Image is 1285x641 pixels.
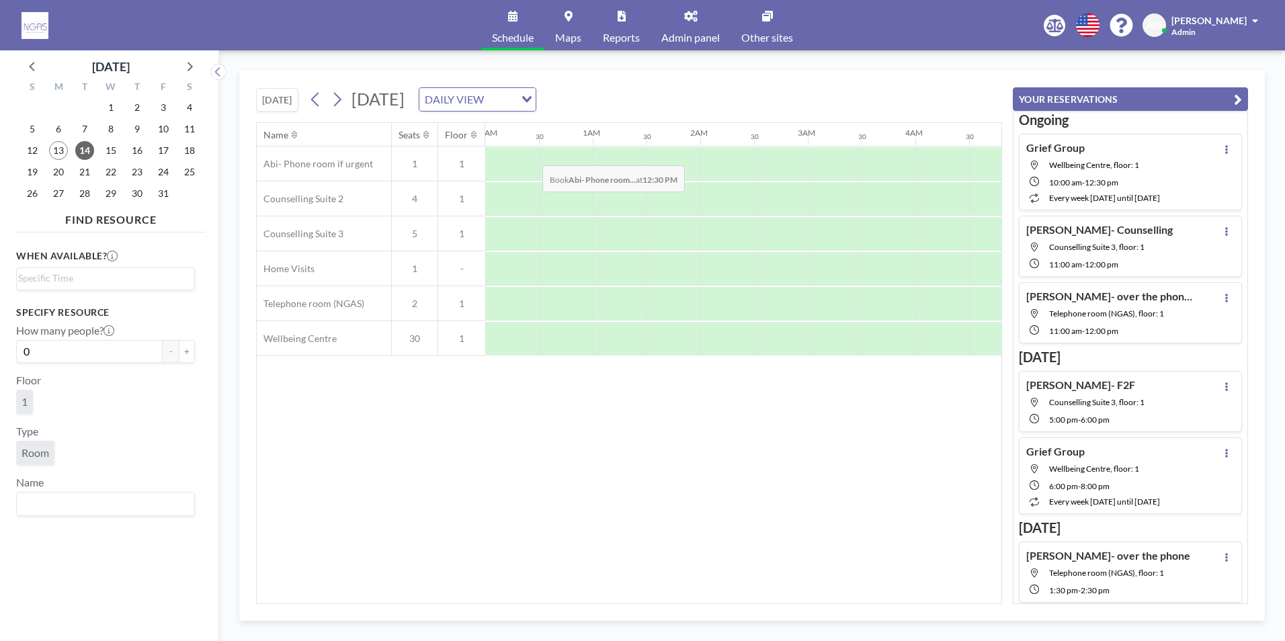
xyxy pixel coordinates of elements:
[392,298,438,310] span: 2
[179,340,195,363] button: +
[154,184,173,203] span: Friday, October 31, 2025
[101,141,120,160] span: Wednesday, October 15, 2025
[392,193,438,205] span: 4
[128,141,147,160] span: Thursday, October 16, 2025
[475,128,497,138] div: 12AM
[643,132,651,141] div: 30
[1171,27,1196,37] span: Admin
[128,120,147,138] span: Thursday, October 9, 2025
[603,32,640,43] span: Reports
[16,374,41,387] label: Floor
[1049,415,1078,425] span: 5:00 PM
[392,158,438,170] span: 1
[180,141,199,160] span: Saturday, October 18, 2025
[1049,397,1145,407] span: Counselling Suite 3, floor: 1
[661,32,720,43] span: Admin panel
[1085,177,1118,187] span: 12:30 PM
[438,298,485,310] span: 1
[798,128,815,138] div: 3AM
[1049,585,1078,595] span: 1:30 PM
[751,132,759,141] div: 30
[124,79,150,97] div: T
[1049,193,1160,203] span: every week [DATE] until [DATE]
[1019,519,1242,536] h3: [DATE]
[905,128,923,138] div: 4AM
[1049,308,1164,318] span: Telephone room (NGAS), floor: 1
[16,425,38,438] label: Type
[23,184,42,203] span: Sunday, October 26, 2025
[542,165,685,192] span: Book at
[180,120,199,138] span: Saturday, October 11, 2025
[75,120,94,138] span: Tuesday, October 7, 2025
[19,79,46,97] div: S
[18,271,187,286] input: Search for option
[741,32,793,43] span: Other sites
[257,193,343,205] span: Counselling Suite 2
[445,129,468,141] div: Floor
[72,79,98,97] div: T
[1082,326,1085,336] span: -
[22,446,49,459] span: Room
[488,91,513,108] input: Search for option
[263,129,288,141] div: Name
[92,57,130,76] div: [DATE]
[966,132,974,141] div: 30
[1147,19,1163,32] span: AW
[555,32,581,43] span: Maps
[642,175,677,185] b: 12:30 PM
[22,12,48,39] img: organization-logo
[17,268,194,288] div: Search for option
[101,163,120,181] span: Wednesday, October 22, 2025
[154,98,173,117] span: Friday, October 3, 2025
[23,120,42,138] span: Sunday, October 5, 2025
[49,184,68,203] span: Monday, October 27, 2025
[257,333,337,345] span: Wellbeing Centre
[16,324,114,337] label: How many people?
[1078,481,1081,491] span: -
[1082,177,1085,187] span: -
[150,79,176,97] div: F
[128,163,147,181] span: Thursday, October 23, 2025
[1049,464,1139,474] span: Wellbeing Centre, floor: 1
[492,32,534,43] span: Schedule
[128,98,147,117] span: Thursday, October 2, 2025
[75,163,94,181] span: Tuesday, October 21, 2025
[1026,549,1190,562] h4: [PERSON_NAME]- over the phone
[98,79,124,97] div: W
[392,263,438,275] span: 1
[163,340,179,363] button: -
[16,208,206,226] h4: FIND RESOURCE
[1026,445,1085,458] h4: Grief Group
[392,228,438,240] span: 5
[1085,326,1118,336] span: 12:00 PM
[75,141,94,160] span: Tuesday, October 14, 2025
[399,129,420,141] div: Seats
[180,163,199,181] span: Saturday, October 25, 2025
[536,132,544,141] div: 30
[569,175,636,185] b: Abi- Phone room...
[1019,112,1242,128] h3: Ongoing
[49,141,68,160] span: Monday, October 13, 2025
[438,193,485,205] span: 1
[1085,259,1118,269] span: 12:00 PM
[1049,568,1164,578] span: Telephone room (NGAS), floor: 1
[23,141,42,160] span: Sunday, October 12, 2025
[1026,223,1173,237] h4: [PERSON_NAME]- Counselling
[1026,378,1135,392] h4: [PERSON_NAME]- F2F
[176,79,202,97] div: S
[49,163,68,181] span: Monday, October 20, 2025
[1013,87,1248,111] button: YOUR RESERVATIONS
[257,298,364,310] span: Telephone room (NGAS)
[46,79,72,97] div: M
[154,141,173,160] span: Friday, October 17, 2025
[1081,585,1110,595] span: 2:30 PM
[101,184,120,203] span: Wednesday, October 29, 2025
[1019,349,1242,366] h3: [DATE]
[1049,497,1160,507] span: every week [DATE] until [DATE]
[49,120,68,138] span: Monday, October 6, 2025
[154,163,173,181] span: Friday, October 24, 2025
[1078,415,1081,425] span: -
[583,128,600,138] div: 1AM
[1078,585,1081,595] span: -
[75,184,94,203] span: Tuesday, October 28, 2025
